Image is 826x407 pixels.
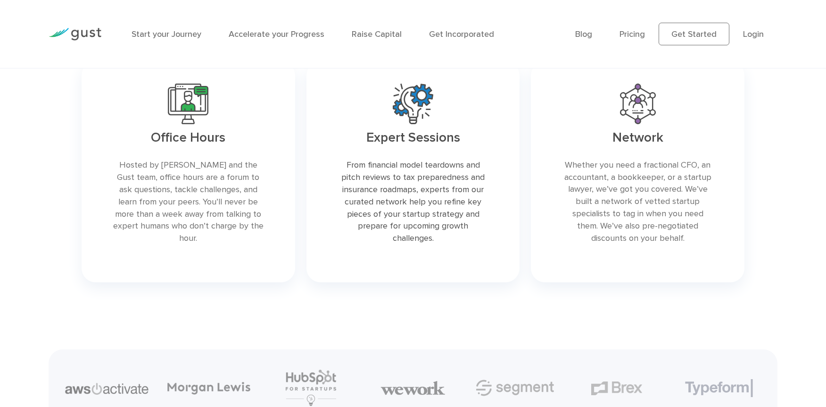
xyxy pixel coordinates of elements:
[49,28,101,41] img: Gust Logo
[619,29,645,39] a: Pricing
[685,379,753,397] img: Typeform
[352,29,402,39] a: Raise Capital
[167,382,251,395] img: Morgan Lewis
[743,29,764,39] a: Login
[659,23,729,45] a: Get Started
[286,370,336,406] img: Hubspot
[429,29,494,39] a: Get Incorporated
[591,382,642,395] img: Brex
[229,29,324,39] a: Accelerate your Progress
[380,380,446,396] img: We Work
[475,372,555,404] img: Segment
[65,383,149,395] img: Aws
[575,29,592,39] a: Blog
[132,29,201,39] a: Start your Journey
